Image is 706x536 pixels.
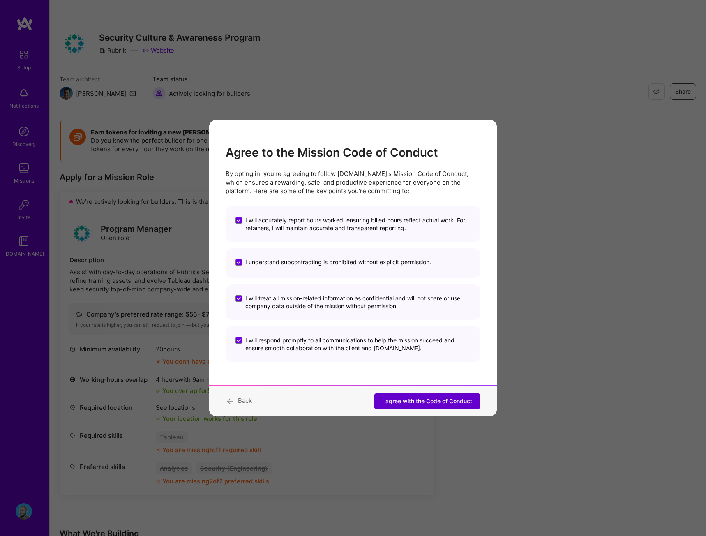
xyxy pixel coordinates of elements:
[245,216,471,232] span: I will accurately report hours worked, ensuring billed hours reflect actual work. For retainers, ...
[226,395,252,407] button: Back
[245,336,471,352] span: I will respond promptly to all communications to help the mission succeed and ensure smooth colla...
[382,397,472,405] span: I agree with the Code of Conduct
[226,169,480,195] p: By opting in, you're agreeing to follow [DOMAIN_NAME]'s Mission Code of Conduct, which ensures a ...
[374,393,480,409] button: I agree with the Code of Conduct
[226,395,235,407] i: icon ArrowBack
[245,294,471,310] span: I will treat all mission-related information as confidential and will not share or use company da...
[209,120,497,416] div: modal
[226,146,480,159] h2: Agree to the Mission Code of Conduct
[245,258,431,266] span: I understand subcontracting is prohibited without explicit permission.
[238,397,252,404] span: Back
